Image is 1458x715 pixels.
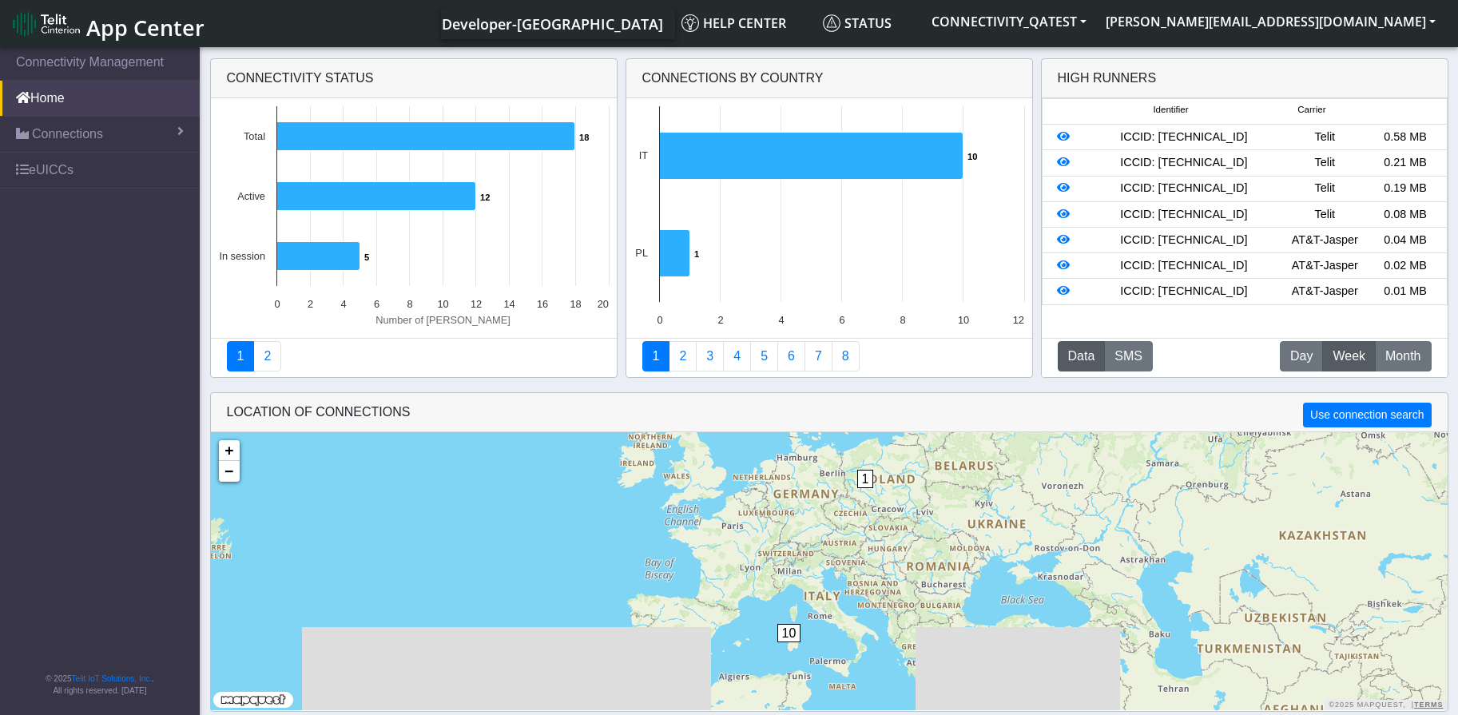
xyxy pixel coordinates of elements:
a: Connections By Carrier [723,341,751,371]
text: 20 [597,298,608,310]
a: Status [816,7,922,39]
text: 10 [957,314,968,326]
text: 4 [778,314,784,326]
div: AT&T-Jasper [1285,232,1365,249]
div: ICCID: [TECHNICAL_ID] [1083,129,1285,146]
div: High Runners [1058,69,1157,88]
text: IT [638,149,648,161]
text: 10 [437,298,448,310]
text: 10 [967,152,977,161]
text: 5 [364,252,369,262]
span: Carrier [1297,103,1325,117]
text: PL [635,247,648,259]
a: Usage per Country [696,341,724,371]
div: ICCID: [TECHNICAL_ID] [1083,154,1285,172]
a: App Center [13,6,202,41]
text: 6 [839,314,844,326]
div: ICCID: [TECHNICAL_ID] [1083,232,1285,249]
a: Deployment status [253,341,281,371]
button: SMS [1104,341,1153,371]
button: CONNECTIVITY_QATEST [922,7,1096,36]
text: 2 [717,314,723,326]
div: LOCATION OF CONNECTIONS [211,393,1448,432]
div: ICCID: [TECHNICAL_ID] [1083,180,1285,197]
span: 10 [777,624,801,642]
a: Your current platform instance [441,7,662,39]
div: AT&T-Jasper [1285,257,1365,275]
text: 1 [694,249,699,259]
text: 12 [470,298,481,310]
a: Connections By Country [642,341,670,371]
a: Zero Session [804,341,832,371]
a: Zoom out [219,461,240,482]
div: Telit [1285,180,1365,197]
span: Connections [32,125,103,144]
img: knowledge.svg [681,14,699,32]
a: Not Connected for 30 days [832,341,860,371]
div: 1 [857,470,873,518]
text: 4 [340,298,346,310]
text: 6 [373,298,379,310]
img: logo-telit-cinterion-gw-new.png [13,11,80,37]
div: Connections By Country [626,59,1032,98]
text: Active [237,190,265,202]
span: Week [1333,347,1365,366]
button: Use connection search [1303,403,1431,427]
a: Usage by Carrier [750,341,778,371]
text: 12 [1012,314,1023,326]
text: Number of [PERSON_NAME] [375,314,510,326]
text: 18 [570,298,581,310]
div: 0.21 MB [1365,154,1446,172]
a: Terms [1414,701,1444,709]
button: Week [1322,341,1376,371]
span: App Center [86,13,205,42]
span: Developer-[GEOGRAPHIC_DATA] [442,14,663,34]
div: 0.01 MB [1365,283,1446,300]
button: Month [1375,341,1431,371]
text: 14 [503,298,514,310]
span: Day [1290,347,1313,366]
nav: Summary paging [227,341,601,371]
div: 0.08 MB [1365,206,1446,224]
div: 0.04 MB [1365,232,1446,249]
div: 0.02 MB [1365,257,1446,275]
span: 1 [857,470,874,488]
text: 0 [274,298,280,310]
div: Telit [1285,206,1365,224]
text: 2 [307,298,312,310]
span: Help center [681,14,786,32]
div: AT&T-Jasper [1285,283,1365,300]
text: 8 [407,298,412,310]
a: 14 Days Trend [777,341,805,371]
text: 12 [480,193,490,202]
div: 0.58 MB [1365,129,1446,146]
div: Telit [1285,154,1365,172]
text: 8 [900,314,905,326]
div: ICCID: [TECHNICAL_ID] [1083,283,1285,300]
text: 16 [536,298,547,310]
span: Identifier [1153,103,1188,117]
nav: Summary paging [642,341,1016,371]
div: ICCID: [TECHNICAL_ID] [1083,257,1285,275]
text: 0 [657,314,662,326]
text: 18 [579,133,589,142]
div: ©2025 MapQuest, | [1325,700,1447,710]
div: Connectivity status [211,59,617,98]
a: Help center [675,7,816,39]
div: ICCID: [TECHNICAL_ID] [1083,206,1285,224]
text: In session [219,250,265,262]
a: Telit IoT Solutions, Inc. [72,674,152,683]
text: Total [243,130,264,142]
button: Data [1058,341,1106,371]
a: Connectivity status [227,341,255,371]
span: Status [823,14,892,32]
a: Carrier [669,341,697,371]
button: [PERSON_NAME][EMAIL_ADDRESS][DOMAIN_NAME] [1096,7,1445,36]
div: Telit [1285,129,1365,146]
button: Day [1280,341,1323,371]
img: status.svg [823,14,840,32]
div: 0.19 MB [1365,180,1446,197]
span: Month [1385,347,1420,366]
a: Zoom in [219,440,240,461]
